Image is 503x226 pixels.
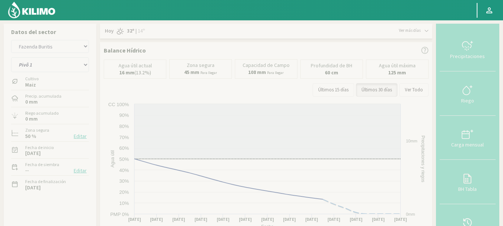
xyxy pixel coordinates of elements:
[388,69,406,76] b: 125 mm
[110,212,129,217] text: PMP 0%
[283,217,296,222] text: [DATE]
[313,83,354,97] button: Últimos 15 días
[119,189,129,195] text: 20%
[25,75,39,82] label: Cultivo
[442,98,493,103] div: Riego
[440,71,496,115] button: Riego
[119,69,134,76] b: 16 mm
[108,102,129,107] text: CC 100%
[25,178,66,185] label: Fecha de finalización
[137,27,145,35] span: 14º
[305,217,318,222] text: [DATE]
[399,83,429,97] button: Ver Todo
[7,1,56,19] img: Kilimo
[119,178,129,184] text: 30%
[406,212,415,216] text: 0mm
[239,217,252,222] text: [DATE]
[25,93,61,99] label: Precip. acumulada
[119,145,129,151] text: 60%
[119,156,129,162] text: 50%
[440,27,496,71] button: Precipitaciones
[440,160,496,204] button: BH Tabla
[243,63,290,68] p: Capacidad de Campo
[25,161,59,168] label: Fecha de siembra
[184,69,199,75] b: 45 mm
[372,217,385,222] text: [DATE]
[11,27,89,36] p: Datos del sector
[442,142,493,147] div: Carga mensual
[311,63,352,68] p: Profundidad de BH
[187,63,214,68] p: Zona segura
[440,116,496,160] button: Carga mensual
[127,27,134,34] strong: 32º
[25,168,29,173] label: --
[25,144,54,151] label: Fecha de inicio
[119,112,129,118] text: 90%
[420,135,426,182] text: Precipitaciones y riegos
[119,63,152,68] p: Agua útil actual
[25,134,36,139] label: 50 %
[379,63,416,68] p: Agua útil máxima
[327,217,340,222] text: [DATE]
[406,139,417,143] text: 10mm
[25,127,49,134] label: Zona segura
[104,46,146,55] p: Balance Hídrico
[119,200,129,206] text: 10%
[200,70,217,75] small: Para llegar
[194,217,207,222] text: [DATE]
[110,150,115,168] text: Agua útil
[217,217,230,222] text: [DATE]
[248,69,266,75] b: 108 mm
[25,99,38,104] label: 0 mm
[119,70,151,75] p: (13.2%)
[261,217,274,222] text: [DATE]
[25,185,41,190] label: [DATE]
[136,27,137,35] span: |
[267,70,284,75] small: Para llegar
[104,27,114,35] span: Hoy
[128,217,141,222] text: [DATE]
[25,82,39,87] label: Maiz
[25,117,38,121] label: 0 mm
[71,132,89,141] button: Editar
[442,186,493,192] div: BH Tabla
[350,217,363,222] text: [DATE]
[172,217,185,222] text: [DATE]
[71,166,89,175] button: Editar
[325,69,338,76] b: 60 cm
[119,168,129,173] text: 40%
[25,151,41,156] label: [DATE]
[119,135,129,140] text: 70%
[394,217,407,222] text: [DATE]
[399,27,421,34] span: Ver más días
[442,54,493,59] div: Precipitaciones
[119,124,129,129] text: 80%
[356,83,397,97] button: Últimos 30 días
[25,110,59,117] label: Riego acumulado
[150,217,163,222] text: [DATE]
